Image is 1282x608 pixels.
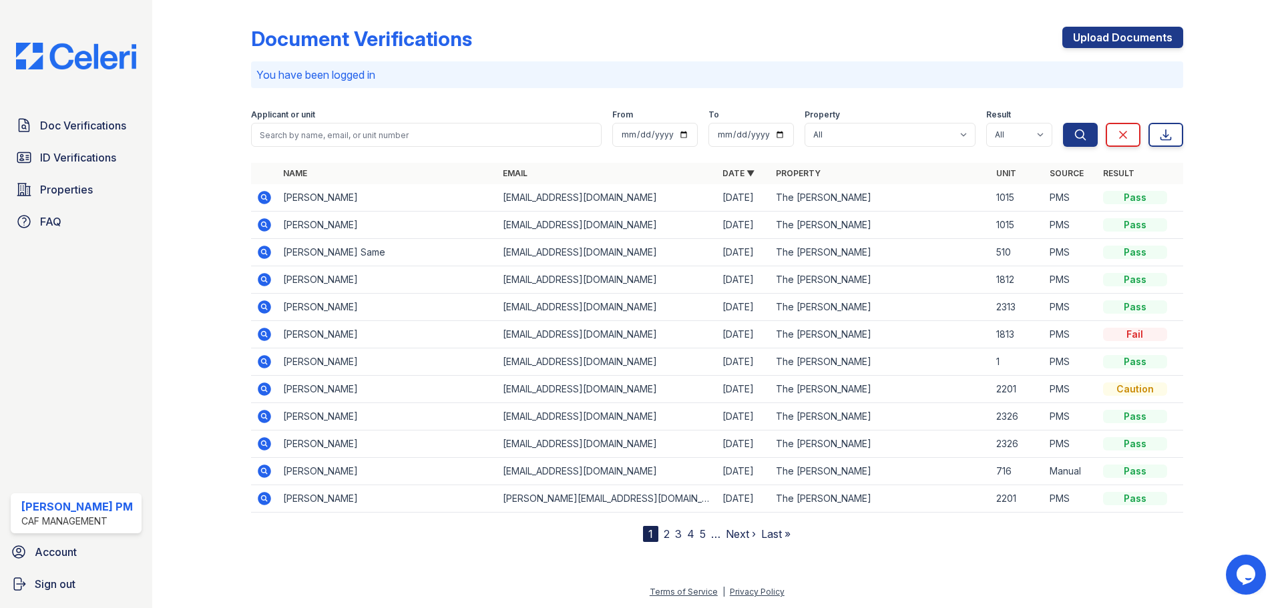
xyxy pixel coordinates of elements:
[278,485,497,513] td: [PERSON_NAME]
[717,485,771,513] td: [DATE]
[278,403,497,430] td: [PERSON_NAME]
[1044,294,1098,321] td: PMS
[497,458,717,485] td: [EMAIL_ADDRESS][DOMAIN_NAME]
[1103,382,1167,396] div: Caution
[497,348,717,376] td: [EMAIL_ADDRESS][DOMAIN_NAME]
[1103,437,1167,450] div: Pass
[1044,485,1098,513] td: PMS
[711,526,720,542] span: …
[497,212,717,239] td: [EMAIL_ADDRESS][DOMAIN_NAME]
[722,587,725,597] div: |
[991,348,1044,376] td: 1
[771,321,990,348] td: The [PERSON_NAME]
[1044,239,1098,266] td: PMS
[1044,458,1098,485] td: Manual
[726,527,756,541] a: Next ›
[1103,410,1167,423] div: Pass
[497,294,717,321] td: [EMAIL_ADDRESS][DOMAIN_NAME]
[1103,300,1167,314] div: Pass
[5,43,147,69] img: CE_Logo_Blue-a8612792a0a2168367f1c8372b55b34899dd931a85d93a1a3d3e32e68fde9ad4.png
[771,376,990,403] td: The [PERSON_NAME]
[771,184,990,212] td: The [PERSON_NAME]
[278,212,497,239] td: [PERSON_NAME]
[717,294,771,321] td: [DATE]
[278,430,497,458] td: [PERSON_NAME]
[717,184,771,212] td: [DATE]
[1103,328,1167,341] div: Fail
[708,109,719,120] label: To
[612,109,633,120] label: From
[278,266,497,294] td: [PERSON_NAME]
[1044,212,1098,239] td: PMS
[5,571,147,597] a: Sign out
[278,376,497,403] td: [PERSON_NAME]
[991,266,1044,294] td: 1812
[991,430,1044,458] td: 2326
[771,294,990,321] td: The [PERSON_NAME]
[1044,403,1098,430] td: PMS
[991,239,1044,266] td: 510
[991,212,1044,239] td: 1015
[497,430,717,458] td: [EMAIL_ADDRESS][DOMAIN_NAME]
[278,348,497,376] td: [PERSON_NAME]
[986,109,1011,120] label: Result
[5,539,147,565] a: Account
[675,527,682,541] a: 3
[991,458,1044,485] td: 716
[278,294,497,321] td: [PERSON_NAME]
[991,321,1044,348] td: 1813
[991,403,1044,430] td: 2326
[11,208,142,235] a: FAQ
[278,184,497,212] td: [PERSON_NAME]
[11,112,142,139] a: Doc Verifications
[1062,27,1183,48] a: Upload Documents
[805,109,840,120] label: Property
[687,527,694,541] a: 4
[991,184,1044,212] td: 1015
[251,109,315,120] label: Applicant or unit
[1103,191,1167,204] div: Pass
[717,321,771,348] td: [DATE]
[717,239,771,266] td: [DATE]
[717,430,771,458] td: [DATE]
[722,168,755,178] a: Date ▼
[283,168,307,178] a: Name
[1044,348,1098,376] td: PMS
[256,67,1178,83] p: You have been logged in
[771,212,990,239] td: The [PERSON_NAME]
[717,376,771,403] td: [DATE]
[1044,321,1098,348] td: PMS
[21,499,133,515] div: [PERSON_NAME] PM
[1226,555,1269,595] iframe: chat widget
[730,587,785,597] a: Privacy Policy
[497,485,717,513] td: [PERSON_NAME][EMAIL_ADDRESS][DOMAIN_NAME]
[717,266,771,294] td: [DATE]
[11,176,142,203] a: Properties
[497,239,717,266] td: [EMAIL_ADDRESS][DOMAIN_NAME]
[497,376,717,403] td: [EMAIL_ADDRESS][DOMAIN_NAME]
[717,212,771,239] td: [DATE]
[771,348,990,376] td: The [PERSON_NAME]
[991,294,1044,321] td: 2313
[771,430,990,458] td: The [PERSON_NAME]
[40,117,126,133] span: Doc Verifications
[771,458,990,485] td: The [PERSON_NAME]
[251,27,472,51] div: Document Verifications
[1044,376,1098,403] td: PMS
[251,123,602,147] input: Search by name, email, or unit number
[771,403,990,430] td: The [PERSON_NAME]
[1044,266,1098,294] td: PMS
[278,321,497,348] td: [PERSON_NAME]
[497,184,717,212] td: [EMAIL_ADDRESS][DOMAIN_NAME]
[991,485,1044,513] td: 2201
[497,403,717,430] td: [EMAIL_ADDRESS][DOMAIN_NAME]
[1103,168,1134,178] a: Result
[1103,355,1167,368] div: Pass
[1103,273,1167,286] div: Pass
[991,376,1044,403] td: 2201
[776,168,821,178] a: Property
[35,544,77,560] span: Account
[771,239,990,266] td: The [PERSON_NAME]
[1044,184,1098,212] td: PMS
